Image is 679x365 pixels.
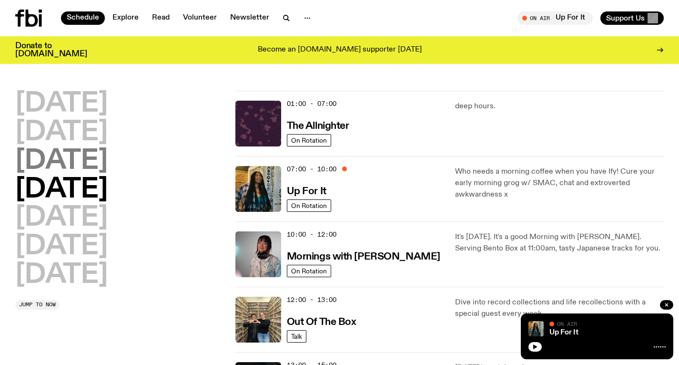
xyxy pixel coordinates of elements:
button: [DATE] [15,262,108,289]
span: On Rotation [291,202,327,209]
span: 07:00 - 10:00 [287,165,336,174]
img: Kana Frazer is smiling at the camera with her head tilted slightly to her left. She wears big bla... [235,231,281,277]
h3: Up For It [287,187,326,197]
a: Volunteer [177,11,223,25]
h3: Mornings with [PERSON_NAME] [287,252,440,262]
span: On Rotation [291,267,327,274]
a: On Rotation [287,199,331,212]
span: 12:00 - 13:00 [287,295,336,304]
img: Matt and Kate stand in the music library and make a heart shape with one hand each. [235,297,281,343]
button: On AirUp For It [517,11,593,25]
img: Ify - a Brown Skin girl with black braided twists, looking up to the side with her tongue stickin... [528,321,544,336]
button: [DATE] [15,205,108,231]
a: Explore [107,11,144,25]
a: Up For It [549,329,578,336]
button: [DATE] [15,148,108,175]
span: Jump to now [19,302,56,307]
button: [DATE] [15,91,108,117]
button: Jump to now [15,300,60,310]
p: It's [DATE]. It's a good Morning with [PERSON_NAME]. Serving Bento Box at 11:00am, tasty Japanese... [455,231,664,254]
button: [DATE] [15,233,108,260]
span: 01:00 - 07:00 [287,99,336,108]
button: Support Us [600,11,664,25]
span: Talk [291,333,302,340]
a: Up For It [287,185,326,197]
img: Ify - a Brown Skin girl with black braided twists, looking up to the side with her tongue stickin... [235,166,281,212]
a: On Rotation [287,134,331,146]
a: On Rotation [287,265,331,277]
a: The Allnighter [287,119,349,131]
p: Who needs a morning coffee when you have Ify! Cure your early morning grog w/ SMAC, chat and extr... [455,166,664,200]
a: Talk [287,330,306,343]
span: On Air [557,321,577,327]
p: deep hours. [455,101,664,112]
h3: Donate to [DOMAIN_NAME] [15,42,87,58]
h3: Out Of The Box [287,317,356,327]
p: Become an [DOMAIN_NAME] supporter [DATE] [258,46,422,54]
span: Support Us [606,14,645,22]
a: Schedule [61,11,105,25]
a: Newsletter [224,11,275,25]
button: [DATE] [15,119,108,146]
a: Mornings with [PERSON_NAME] [287,250,440,262]
a: Read [146,11,175,25]
a: Out Of The Box [287,315,356,327]
h3: The Allnighter [287,121,349,131]
p: Dive into record collections and life recollections with a special guest every week [455,297,664,320]
span: On Rotation [291,136,327,144]
button: [DATE] [15,177,108,203]
span: 10:00 - 12:00 [287,230,336,239]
